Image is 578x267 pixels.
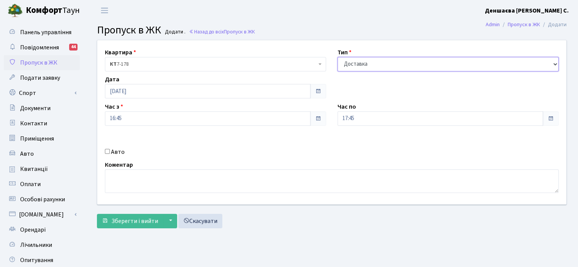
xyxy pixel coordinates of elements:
span: Пропуск в ЖК [97,22,161,38]
a: Деншаєва [PERSON_NAME] С. [485,6,569,15]
label: Тип [337,48,352,57]
a: Орендарі [4,222,80,237]
span: Контакти [20,119,47,128]
a: Admin [486,21,500,28]
span: Опитування [20,256,53,264]
a: Спорт [4,85,80,101]
a: [DOMAIN_NAME] [4,207,80,222]
span: Пропуск в ЖК [20,58,57,67]
a: Пропуск в ЖК [508,21,540,28]
img: logo.png [8,3,23,18]
span: Орендарі [20,226,46,234]
a: Особові рахунки [4,192,80,207]
nav: breadcrumb [474,17,578,33]
a: Повідомлення44 [4,40,80,55]
li: Додати [540,21,567,29]
a: Панель управління [4,25,80,40]
a: Авто [4,146,80,161]
a: Лічильники [4,237,80,253]
a: Приміщення [4,131,80,146]
label: Авто [111,147,125,156]
a: Назад до всіхПропуск в ЖК [189,28,255,35]
label: Час по [337,102,356,111]
button: Зберегти і вийти [97,214,163,228]
span: Приміщення [20,134,54,143]
label: Дата [105,75,119,84]
span: Оплати [20,180,41,188]
span: Квитанції [20,165,48,173]
a: Контакти [4,116,80,131]
span: <b>КТ</b>&nbsp;&nbsp;&nbsp;&nbsp;7-178 [110,60,317,68]
label: Час з [105,102,123,111]
b: КТ [110,60,117,68]
span: Особові рахунки [20,195,65,204]
span: Таун [26,4,80,17]
b: Комфорт [26,4,62,16]
label: Коментар [105,160,133,169]
a: Подати заявку [4,70,80,85]
a: Пропуск в ЖК [4,55,80,70]
label: Квартира [105,48,136,57]
span: Лічильники [20,241,52,249]
div: 44 [69,44,78,51]
a: Оплати [4,177,80,192]
a: Квитанції [4,161,80,177]
span: Зберегти і вийти [111,217,158,225]
span: <b>КТ</b>&nbsp;&nbsp;&nbsp;&nbsp;7-178 [105,57,326,71]
a: Скасувати [178,214,222,228]
span: Повідомлення [20,43,59,52]
span: Пропуск в ЖК [224,28,255,35]
button: Переключити навігацію [95,4,114,17]
span: Авто [20,150,34,158]
span: Документи [20,104,51,112]
small: Додати . [163,29,185,35]
span: Подати заявку [20,74,60,82]
a: Документи [4,101,80,116]
span: Панель управління [20,28,71,36]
